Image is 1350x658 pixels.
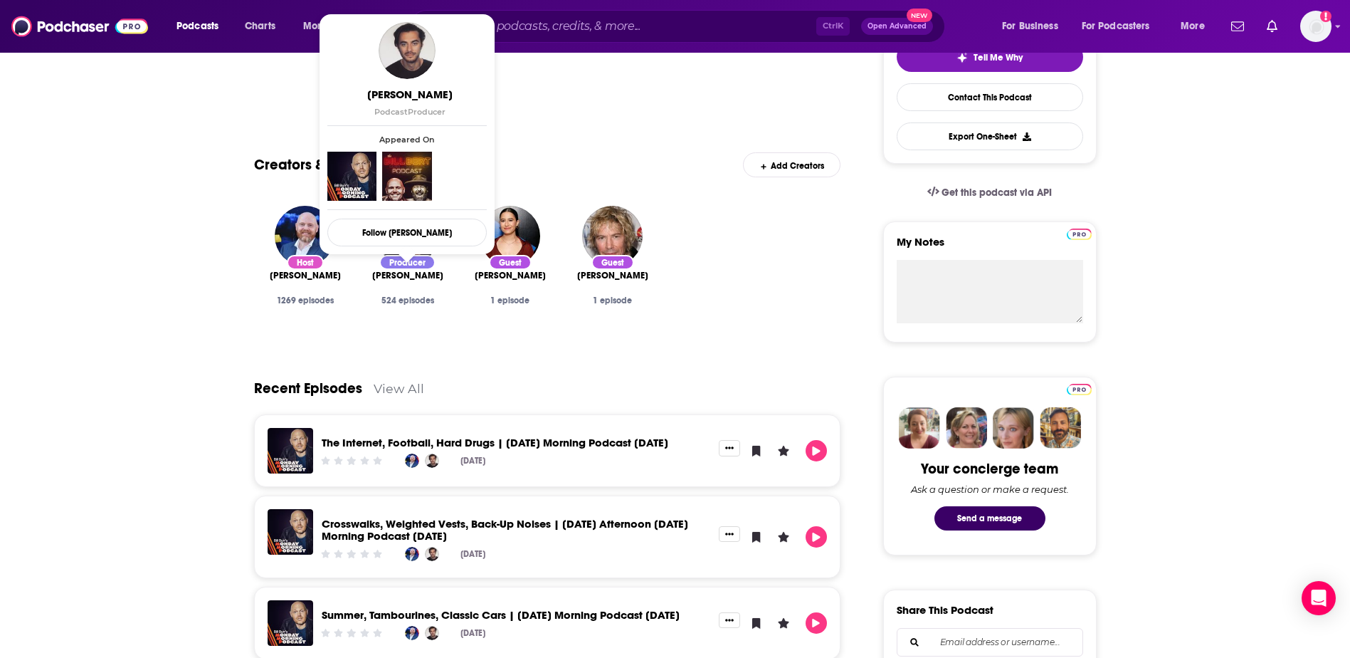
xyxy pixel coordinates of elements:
a: Bill Burr [405,547,419,561]
span: Monitoring [303,16,354,36]
a: Show notifications dropdown [1261,14,1283,38]
button: Bookmark Episode [746,440,767,461]
span: Podcasts [176,16,218,36]
span: Logged in as WE_Broadcast [1300,11,1331,42]
span: Open Advanced [868,23,927,30]
div: Community Rating: 0 out of 5 [319,456,384,466]
button: open menu [1072,15,1171,38]
button: Bookmark Episode [746,526,767,548]
img: tell me why sparkle [956,52,968,63]
a: [PERSON_NAME]PodcastProducer [330,88,490,117]
button: Follow [PERSON_NAME] [327,219,487,246]
img: Summer, Tambourines, Classic Cars | Monday Morning Podcast 8-25-25 [268,600,313,646]
span: [PERSON_NAME] [372,270,443,281]
a: Pro website [1067,226,1092,240]
img: Jon Profile [1040,407,1081,449]
img: Bill Burr [275,206,335,266]
a: The Internet, Football, Hard Drugs | Monday Morning Podcast 9-1-25 [322,436,668,449]
div: Community Rating: 0 out of 5 [319,549,384,560]
a: Contact This Podcast [897,83,1083,111]
a: Ilana Glazer [475,270,546,281]
img: Podchaser - Follow, Share and Rate Podcasts [11,13,148,40]
div: 1 episode [470,296,550,305]
button: Leave a Rating [773,612,794,634]
button: Open AdvancedNew [861,18,933,35]
div: Search podcasts, credits, & more... [423,10,959,43]
img: User Profile [1300,11,1331,42]
img: Podchaser Pro [1067,384,1092,395]
a: Pro website [1067,382,1092,395]
img: Jules Profile [993,407,1034,449]
img: Andrew Themeles [425,626,439,640]
a: Duff McKagan [577,270,648,281]
div: 1 episode [573,296,653,305]
a: Bill Burr [270,270,341,281]
button: Play [806,440,827,461]
span: [PERSON_NAME] [475,270,546,281]
div: [DATE] [460,628,485,638]
img: Bill Burr [405,454,419,468]
button: open menu [167,15,237,38]
a: Creators & Guests [254,156,372,174]
div: [DATE] [460,549,485,559]
button: Leave a Rating [773,440,794,461]
input: Search podcasts, credits, & more... [449,15,816,38]
img: Podchaser Pro [1067,229,1092,240]
button: open menu [293,15,372,38]
span: Podcast Producer [374,107,445,117]
a: Charts [236,15,284,38]
div: 524 episodes [368,296,448,305]
div: Host [287,255,324,270]
button: Show More Button [719,526,740,542]
a: Get this podcast via API [916,175,1064,210]
span: Ctrl K [816,17,850,36]
img: Bill Burr [405,626,419,640]
button: Play [806,612,827,634]
img: Crosswalks, Weighted Vests, Back-Up Noises | Thursday Afternoon Monday Morning Podcast 8-28-25 [268,509,313,555]
button: open menu [992,15,1076,38]
img: The Internet, Football, Hard Drugs | Monday Morning Podcast 9-1-25 [268,428,313,474]
div: 1269 episodes [265,296,345,305]
a: Crosswalks, Weighted Vests, Back-Up Noises | Thursday Afternoon Monday Morning Podcast 8-28-25 [322,517,688,543]
button: Export One-Sheet [897,122,1083,150]
h3: Share This Podcast [897,603,993,617]
a: View All [374,381,424,396]
img: The Bill Bert Podcast [382,152,431,201]
a: Andrew Themeles [425,454,439,468]
button: Play [806,526,827,548]
a: Andrew Themeles [372,270,443,281]
span: Get this podcast via API [942,187,1052,199]
img: Andrew Themeles [379,22,436,79]
a: Summer, Tambourines, Classic Cars | Monday Morning Podcast 8-25-25 [322,608,680,622]
span: [PERSON_NAME] [270,270,341,281]
span: New [907,9,932,22]
button: Bookmark Episode [746,612,767,634]
button: Leave a Rating [773,526,794,548]
div: Guest [489,255,532,270]
button: tell me why sparkleTell Me Why [897,42,1083,72]
span: [PERSON_NAME] [577,270,648,281]
div: Community Rating: 0 out of 5 [319,627,384,638]
img: Barbara Profile [946,407,987,449]
svg: Add a profile image [1320,11,1331,22]
span: [PERSON_NAME] [330,88,490,101]
a: Recent Episodes [254,380,362,397]
button: Show profile menu [1300,11,1331,42]
div: Your concierge team [921,460,1058,478]
div: Ask a question or make a request. [911,484,1069,495]
span: Tell Me Why [974,52,1023,63]
img: Andrew Themeles [425,547,439,561]
img: Sydney Profile [899,407,940,449]
input: Email address or username... [909,629,1071,656]
div: Open Intercom Messenger [1302,581,1336,615]
span: For Business [1002,16,1058,36]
